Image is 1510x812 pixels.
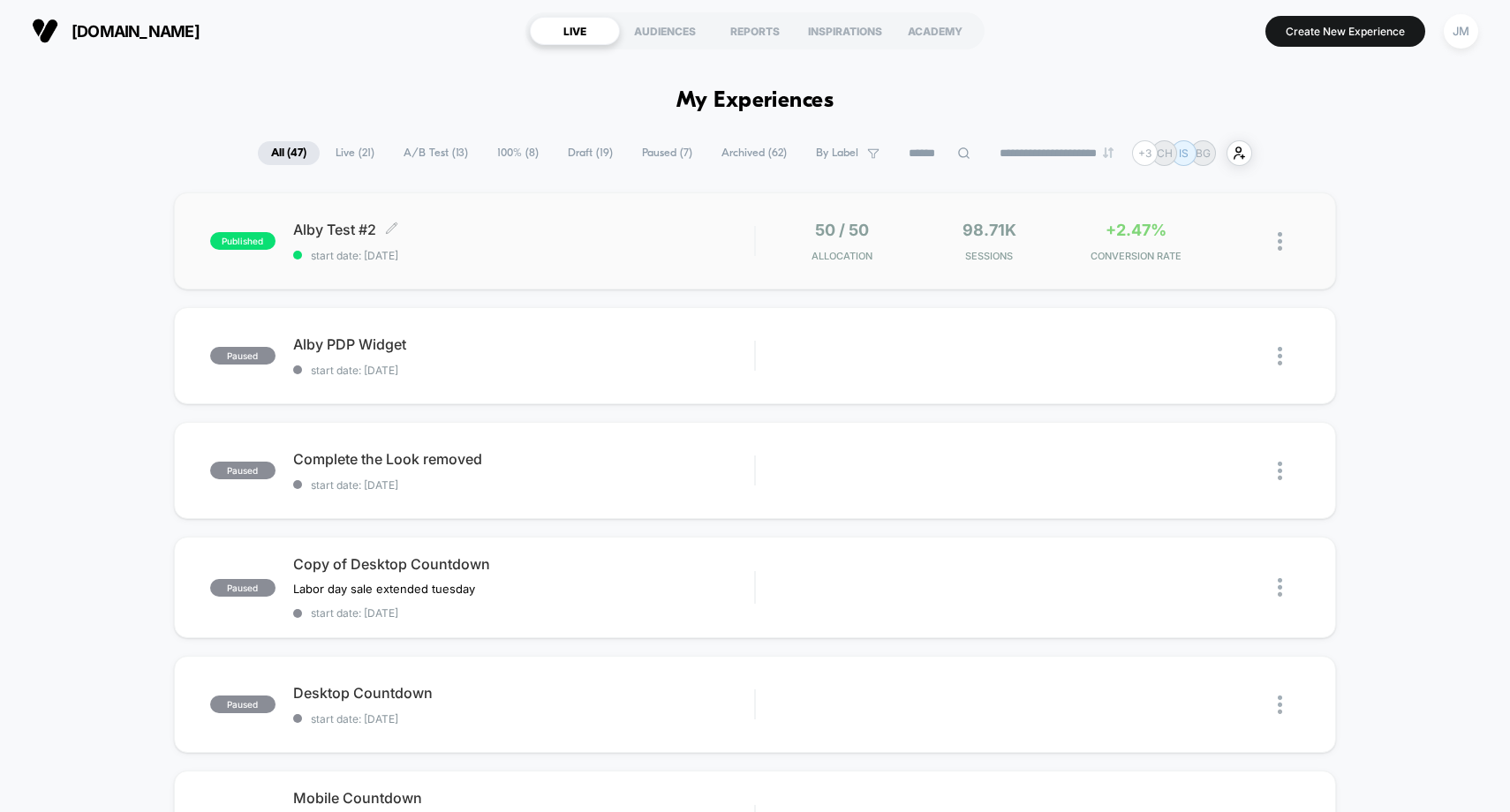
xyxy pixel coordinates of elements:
div: LIVE [530,17,620,45]
div: INSPIRATIONS [800,17,890,45]
span: +2.47% [1106,221,1166,239]
span: Allocation [812,250,872,262]
div: REPORTS [710,17,800,45]
span: paused [210,695,276,713]
span: published [210,232,276,250]
img: close [1278,578,1282,597]
span: Draft ( 19 ) [555,141,626,165]
h1: My Experiences [676,88,834,114]
img: Visually logo [32,18,58,44]
button: JM [1438,13,1484,49]
span: Paused ( 7 ) [629,141,706,165]
span: A/B Test ( 13 ) [390,141,481,165]
img: close [1278,462,1282,480]
div: AUDIENCES [620,17,710,45]
span: start date: [DATE] [293,364,755,377]
span: Sessions [920,250,1058,262]
button: Create New Experience [1265,16,1425,47]
span: Desktop Countdown [293,684,755,702]
span: 98.71k [963,221,1016,239]
img: end [1103,147,1114,158]
button: [DOMAIN_NAME] [26,17,205,45]
div: + 3 [1132,140,1158,166]
span: Archived ( 62 ) [708,141,800,165]
span: By Label [816,147,858,160]
span: All ( 47 ) [258,141,320,165]
span: paused [210,462,276,479]
span: paused [210,579,276,597]
span: start date: [DATE] [293,712,755,726]
span: 50 / 50 [815,221,869,239]
span: Complete the Look removed [293,450,755,468]
span: 100% ( 8 ) [484,141,552,165]
span: start date: [DATE] [293,249,755,262]
span: Labor day sale extended tuesday [293,582,475,596]
img: close [1278,232,1282,251]
p: BG [1196,147,1211,160]
span: start date: [DATE] [293,478,755,492]
span: Alby PDP Widget [293,335,755,353]
div: JM [1444,14,1478,49]
span: CONVERSION RATE [1067,250,1204,262]
span: Alby Test #2 [293,221,755,238]
span: paused [210,347,276,365]
span: [DOMAIN_NAME] [72,22,200,41]
img: close [1278,695,1282,714]
div: ACADEMY [890,17,980,45]
p: IS [1179,147,1189,160]
span: Mobile Countdown [293,789,755,807]
p: CH [1157,147,1173,160]
span: Copy of Desktop Countdown [293,555,755,573]
span: start date: [DATE] [293,606,755,620]
span: Live ( 21 ) [322,141,388,165]
img: close [1278,347,1282,365]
